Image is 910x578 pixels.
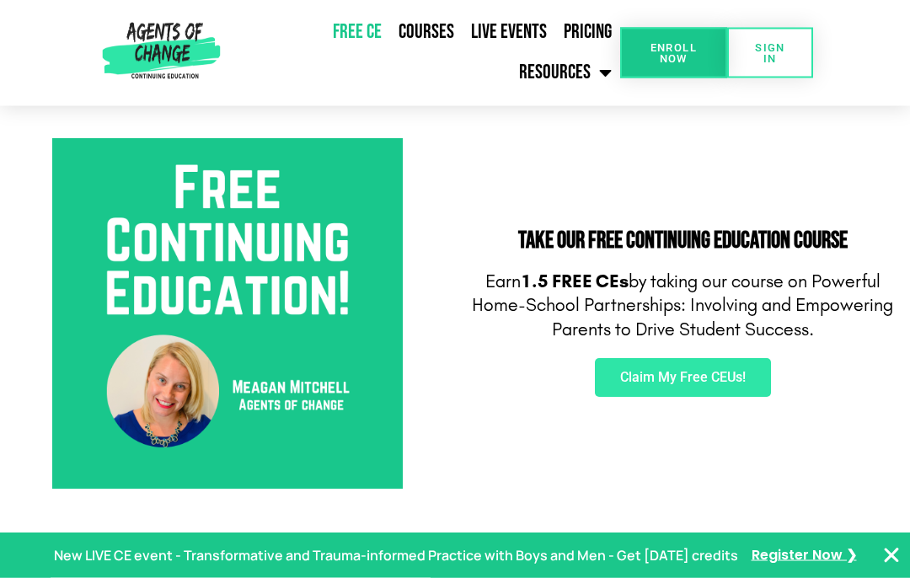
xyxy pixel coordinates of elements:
a: Free CE [324,13,390,51]
p: New LIVE CE event - Transformative and Trauma-informed Practice with Boys and Men - Get [DATE] cr... [54,543,738,568]
a: Courses [390,13,463,51]
span: SIGN IN [754,42,786,64]
a: Pricing [555,13,620,51]
a: Register Now ❯ [752,543,857,568]
a: Resources [511,51,620,94]
a: Claim My Free CEUs! [595,359,771,398]
a: SIGN IN [727,28,813,78]
a: Live Events [463,13,555,51]
b: 1.5 FREE CEs [521,271,629,293]
h2: Take Our FREE Continuing Education Course [463,230,902,254]
p: Earn by taking our course on Powerful Home-School Partnerships: Involving and Empowering Parents ... [463,270,902,343]
span: Claim My Free CEUs! [620,372,746,385]
nav: Menu [226,13,620,94]
a: Enroll Now [620,28,728,78]
span: Enroll Now [647,42,701,64]
button: Close Banner [881,545,902,565]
